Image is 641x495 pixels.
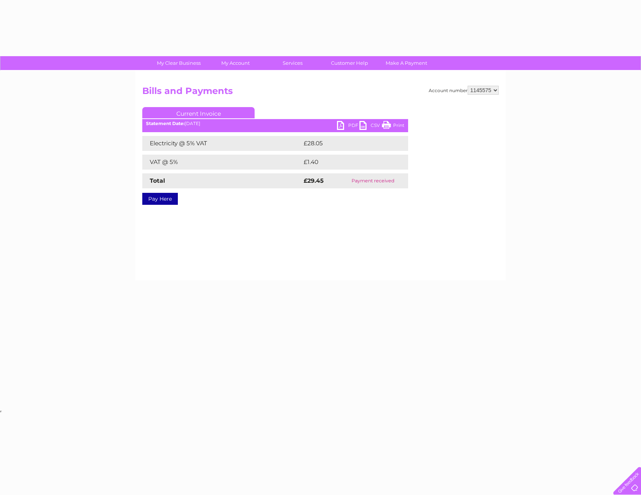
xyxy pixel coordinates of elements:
[142,136,302,151] td: Electricity @ 5% VAT
[142,86,499,100] h2: Bills and Payments
[429,86,499,95] div: Account number
[359,121,382,132] a: CSV
[337,121,359,132] a: PDF
[302,136,393,151] td: £28.05
[146,121,185,126] b: Statement Date:
[205,56,267,70] a: My Account
[150,177,165,184] strong: Total
[148,56,210,70] a: My Clear Business
[376,56,437,70] a: Make A Payment
[382,121,404,132] a: Print
[319,56,380,70] a: Customer Help
[142,107,255,118] a: Current Invoice
[142,193,178,205] a: Pay Here
[142,155,302,170] td: VAT @ 5%
[338,173,408,188] td: Payment received
[302,155,390,170] td: £1.40
[304,177,323,184] strong: £29.45
[142,121,408,126] div: [DATE]
[262,56,323,70] a: Services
